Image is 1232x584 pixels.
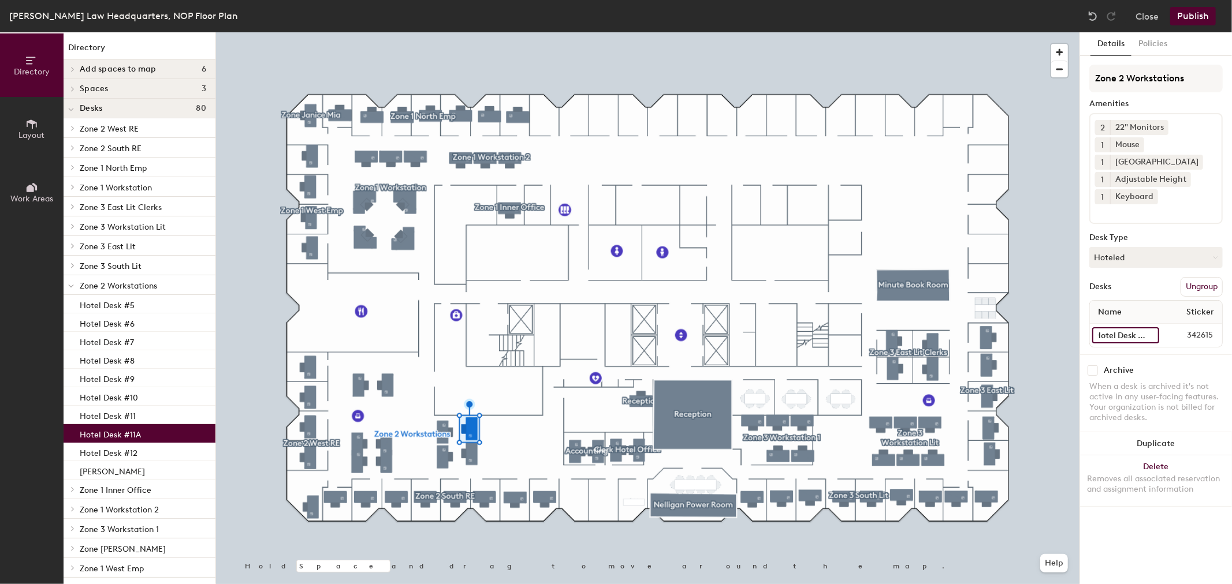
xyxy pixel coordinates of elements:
span: Zone 3 East Lit [80,242,136,252]
div: [GEOGRAPHIC_DATA] [1110,155,1203,170]
span: Zone 1 Workstation 2 [80,505,159,515]
button: Policies [1131,32,1174,56]
span: 3 [202,84,206,93]
span: 1 [1101,156,1104,169]
p: Hotel Desk #5 [80,297,135,310]
span: Desks [80,104,102,113]
div: Desks [1089,282,1111,291]
div: Archive [1104,366,1134,375]
p: Hotel Desk #10 [80,390,138,403]
p: Hotel Desk #12 [80,445,137,458]
img: Redo [1106,10,1117,22]
button: Duplicate [1080,432,1232,455]
button: Publish [1170,7,1216,25]
span: Sticker [1181,302,1220,323]
span: Layout [19,130,45,140]
button: Ungroup [1181,277,1223,297]
button: Details [1090,32,1131,56]
button: 1 [1095,172,1110,187]
div: When a desk is archived it's not active in any user-facing features. Your organization is not bil... [1089,381,1223,423]
span: 342615 [1159,329,1220,342]
span: Directory [14,67,50,77]
button: Close [1136,7,1159,25]
button: DeleteRemoves all associated reservation and assignment information [1080,455,1232,506]
p: Hotel Desk #11 [80,408,136,421]
button: 1 [1095,137,1110,152]
span: 6 [202,65,206,74]
p: Hotel Desk #8 [80,353,135,366]
button: 1 [1095,155,1110,170]
div: Desk Type [1089,233,1223,242]
div: Removes all associated reservation and assignment information [1087,474,1225,495]
span: Zone 3 South Lit [80,261,142,271]
span: Zone [PERSON_NAME] [80,544,166,554]
p: Hotel Desk #11A [80,426,141,440]
span: 1 [1101,174,1104,186]
p: Hotel Desk #7 [80,334,134,347]
div: [PERSON_NAME] Law Headquarters, NOP Floor Plan [9,9,238,23]
span: Zone 3 Workstation Lit [80,222,166,232]
span: Zone 3 East Lit Clerks [80,203,162,212]
span: 1 [1101,191,1104,203]
button: Hoteled [1089,247,1223,268]
span: 1 [1101,139,1104,151]
span: Zone 1 West Emp [80,564,144,574]
button: 1 [1095,189,1110,204]
span: Zone 2 Workstations [80,281,157,291]
div: Keyboard [1110,189,1158,204]
div: Adjustable Height [1110,172,1191,187]
span: Name [1092,302,1127,323]
div: 22" Monitors [1110,120,1168,135]
span: Zone 1 Inner Office [80,485,151,495]
span: Work Areas [10,194,53,204]
span: 2 [1100,122,1105,134]
span: 80 [196,104,206,113]
p: Hotel Desk #9 [80,371,135,384]
span: Zone 1 Workstation [80,183,152,193]
span: Zone 2 West RE [80,124,139,134]
button: 2 [1095,120,1110,135]
span: Zone 1 North Emp [80,163,147,173]
p: Hotel Desk #6 [80,316,135,329]
input: Unnamed desk [1092,327,1159,343]
span: Zone 3 Workstation 1 [80,525,159,534]
p: [PERSON_NAME] [80,463,145,477]
span: Spaces [80,84,109,93]
span: Zone 2 South RE [80,144,142,154]
h1: Directory [64,42,215,59]
img: Undo [1087,10,1099,22]
div: Amenities [1089,99,1223,108]
button: Help [1040,554,1068,572]
span: Add spaces to map [80,65,157,74]
div: Mouse [1110,137,1144,152]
